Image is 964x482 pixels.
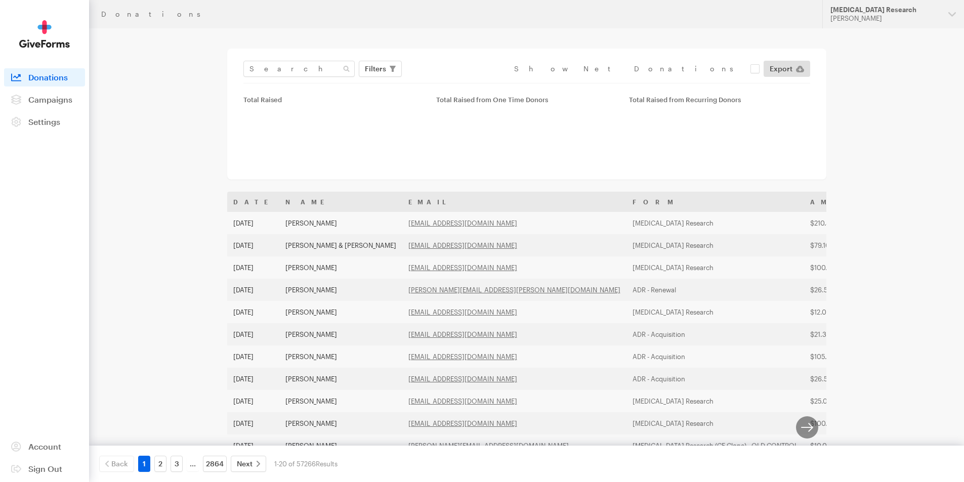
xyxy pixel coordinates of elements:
a: [EMAIL_ADDRESS][DOMAIN_NAME] [408,419,517,427]
td: [PERSON_NAME] [279,323,402,345]
div: [PERSON_NAME] [830,14,940,23]
td: [PERSON_NAME] & [PERSON_NAME] [279,234,402,256]
td: ADR - Acquisition [626,368,804,390]
a: [EMAIL_ADDRESS][DOMAIN_NAME] [408,330,517,338]
td: [PERSON_NAME] [279,279,402,301]
td: [MEDICAL_DATA] Research [626,256,804,279]
td: [DATE] [227,212,279,234]
a: 3 [171,456,183,472]
td: [PERSON_NAME] [279,390,402,412]
a: Next [231,456,266,472]
a: Sign Out [4,460,85,478]
td: [MEDICAL_DATA] Research (CE Clone) - OLD CONTROL [626,434,804,457]
a: Export [764,61,810,77]
span: Export [770,63,792,75]
td: [DATE] [227,345,279,368]
td: [MEDICAL_DATA] Research [626,412,804,434]
a: [EMAIL_ADDRESS][DOMAIN_NAME] [408,264,517,272]
a: [EMAIL_ADDRESS][DOMAIN_NAME] [408,308,517,316]
td: [PERSON_NAME] [279,412,402,434]
div: Total Raised [243,96,424,104]
a: [PERSON_NAME][EMAIL_ADDRESS][DOMAIN_NAME] [408,442,569,450]
a: [EMAIL_ADDRESS][DOMAIN_NAME] [408,353,517,361]
td: $79.10 [804,234,886,256]
td: [DATE] [227,256,279,279]
td: [DATE] [227,323,279,345]
span: Donations [28,72,68,82]
a: Account [4,437,85,456]
span: Results [316,460,338,468]
td: [PERSON_NAME] [279,301,402,323]
a: Campaigns [4,91,85,109]
a: [EMAIL_ADDRESS][DOMAIN_NAME] [408,219,517,227]
td: ADR - Acquisition [626,345,804,368]
a: [EMAIL_ADDRESS][DOMAIN_NAME] [408,241,517,249]
img: GiveForms [19,20,70,48]
td: $105.36 [804,345,886,368]
span: Account [28,442,61,451]
a: [EMAIL_ADDRESS][DOMAIN_NAME] [408,375,517,383]
td: [PERSON_NAME] [279,368,402,390]
td: [PERSON_NAME] [279,345,402,368]
a: 2 [154,456,166,472]
td: $25.00 [804,390,886,412]
td: [DATE] [227,390,279,412]
button: Filters [359,61,402,77]
a: Donations [4,68,85,86]
th: Date [227,192,279,212]
td: $26.58 [804,368,886,390]
div: 1-20 of 57266 [274,456,338,472]
span: Settings [28,117,60,126]
td: $26.58 [804,279,886,301]
td: [MEDICAL_DATA] Research [626,234,804,256]
span: Filters [365,63,386,75]
a: Settings [4,113,85,131]
td: $210.40 [804,212,886,234]
td: [DATE] [227,234,279,256]
input: Search Name & Email [243,61,355,77]
td: $100.00 [804,412,886,434]
th: Name [279,192,402,212]
div: Total Raised from One Time Donors [436,96,617,104]
span: Sign Out [28,464,62,473]
div: [MEDICAL_DATA] Research [830,6,940,14]
td: [MEDICAL_DATA] Research [626,212,804,234]
th: Form [626,192,804,212]
td: [PERSON_NAME] [279,212,402,234]
th: Amount [804,192,886,212]
a: [EMAIL_ADDRESS][DOMAIN_NAME] [408,397,517,405]
td: ADR - Acquisition [626,323,804,345]
td: [DATE] [227,434,279,457]
td: [PERSON_NAME] [279,434,402,457]
td: $100.00 [804,256,886,279]
td: $12.00 [804,301,886,323]
td: ADR - Renewal [626,279,804,301]
span: Campaigns [28,95,72,104]
a: [PERSON_NAME][EMAIL_ADDRESS][PERSON_NAME][DOMAIN_NAME] [408,286,620,294]
td: [DATE] [227,412,279,434]
div: Total Raised from Recurring Donors [629,96,810,104]
td: [MEDICAL_DATA] Research [626,301,804,323]
th: Email [402,192,626,212]
td: [MEDICAL_DATA] Research [626,390,804,412]
td: $21.32 [804,323,886,345]
a: 2864 [203,456,227,472]
td: [DATE] [227,301,279,323]
td: [DATE] [227,279,279,301]
td: [DATE] [227,368,279,390]
td: [PERSON_NAME] [279,256,402,279]
span: Next [237,458,253,470]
